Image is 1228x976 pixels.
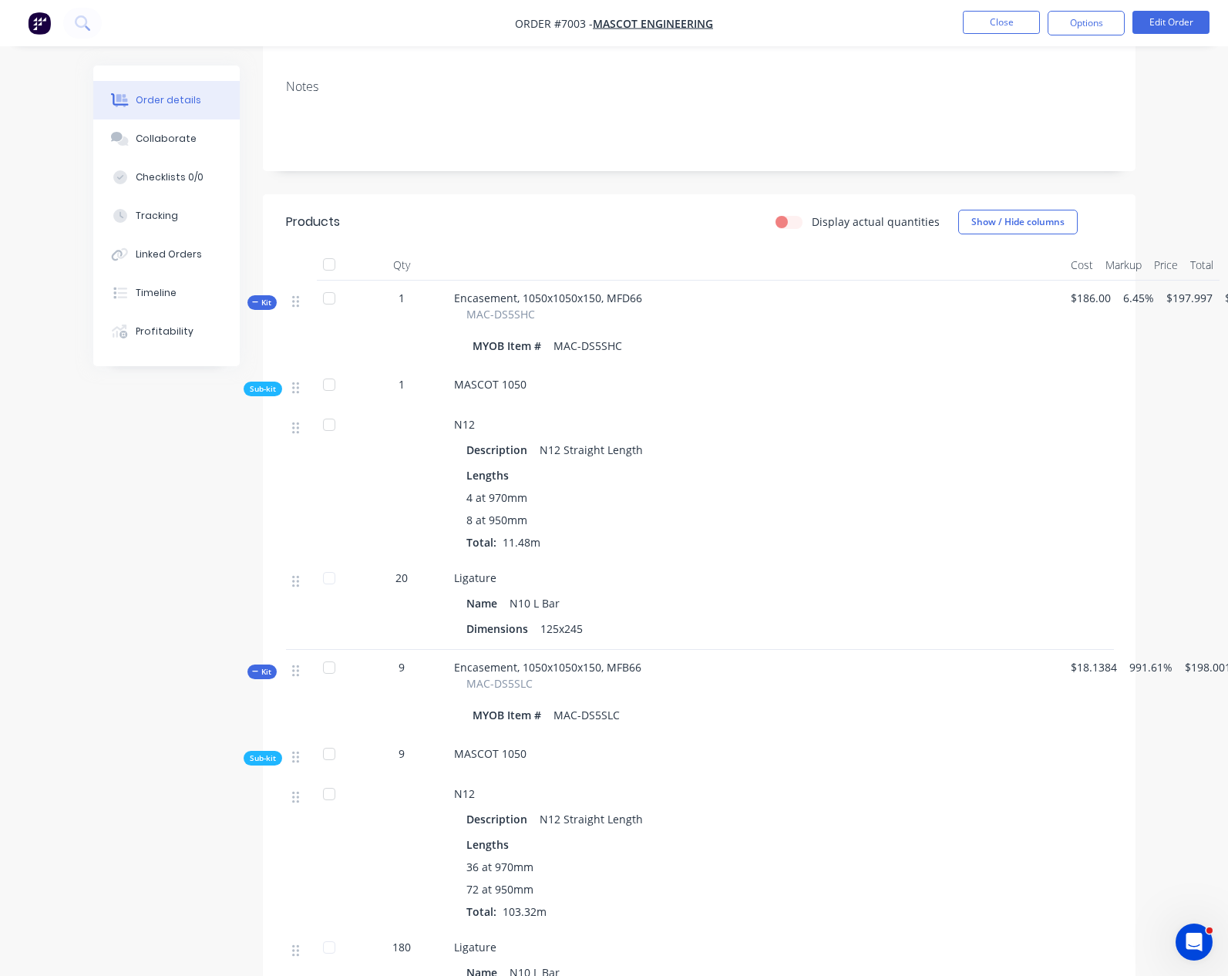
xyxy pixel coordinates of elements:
div: MYOB Item # [473,704,547,726]
span: 11.48m [496,535,547,550]
div: Timeline [136,286,177,300]
span: Total: [466,904,496,919]
span: Sub-kit [250,383,276,395]
span: 180 [392,939,411,955]
span: 9 [399,745,405,762]
button: Show / Hide columns [958,210,1078,234]
div: Qty [355,250,448,281]
button: Linked Orders [93,235,240,274]
span: Encasement, 1050x1050x150, MFD66 [454,291,642,305]
div: Description [466,439,533,461]
span: Sub-kit [250,752,276,764]
span: 8 at 950mm [466,512,527,528]
span: N12 [454,786,475,801]
span: Lengths [466,836,509,853]
div: Checklists 0/0 [136,170,204,184]
span: 9 [399,659,405,675]
div: N12 Straight Length [533,439,649,461]
div: 125x245 [534,618,589,640]
span: 103.32m [496,904,553,919]
span: Kit [252,666,272,678]
button: Edit Order [1132,11,1209,34]
div: Profitability [136,325,193,338]
div: Price [1148,250,1184,281]
span: 72 at 950mm [466,881,533,897]
div: Products [286,213,340,231]
span: Encasement, 1050x1050x150, MFB66 [454,660,641,675]
label: Display actual quantities [812,214,940,230]
div: Tracking [136,209,178,223]
button: Tracking [93,197,240,235]
span: Kit [252,297,272,308]
div: Kit [247,665,277,679]
div: N12 Straight Length [533,808,649,830]
span: MASCOT 1050 [454,746,527,761]
span: MASCOT 1050 [454,377,527,392]
button: Order details [93,81,240,119]
iframe: Intercom live chat [1176,924,1213,961]
div: Name [466,592,503,614]
span: N12 [454,417,475,432]
button: Timeline [93,274,240,312]
span: MAC-DS5SHC [466,306,535,322]
div: MAC-DS5SLC [547,704,626,726]
span: 36 at 970mm [466,859,533,875]
div: MAC-DS5SHC [547,335,628,357]
span: Ligature [454,570,496,585]
div: Notes [286,79,1112,94]
div: N10 L Bar [503,592,566,614]
div: MYOB Item # [473,335,547,357]
div: Sub-kit [244,382,282,396]
img: Factory [28,12,51,35]
div: Markup [1099,250,1148,281]
span: 1 [399,290,405,306]
button: Close [963,11,1040,34]
span: 6.45% [1123,290,1154,306]
span: Ligature [454,940,496,954]
span: $18.1384 [1071,659,1117,675]
button: Collaborate [93,119,240,158]
span: 1 [399,376,405,392]
a: Mascot Engineering [593,16,713,31]
span: Total: [466,535,496,550]
span: 20 [395,570,408,586]
div: Cost [1065,250,1099,281]
div: Description [466,808,533,830]
div: Dimensions [466,618,534,640]
button: Checklists 0/0 [93,158,240,197]
div: Sub-kit [244,751,282,766]
div: Kit [247,295,277,310]
button: Options [1048,11,1125,35]
span: MAC-DS5SLC [466,675,533,692]
div: Total [1184,250,1220,281]
div: Order details [136,93,201,107]
span: $186.00 [1071,290,1111,306]
div: Collaborate [136,132,197,146]
span: $197.997 [1166,290,1213,306]
span: 991.61% [1129,659,1172,675]
span: 4 at 970mm [466,490,527,506]
div: Linked Orders [136,247,202,261]
span: Lengths [466,467,509,483]
button: Profitability [93,312,240,351]
span: Order #7003 - [515,16,593,31]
